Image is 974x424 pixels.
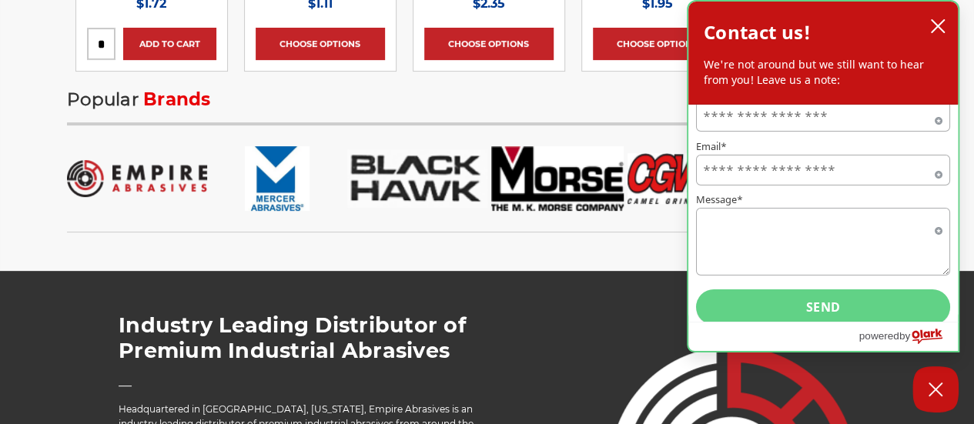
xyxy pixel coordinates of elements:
a: Choose Options [593,28,722,60]
img: Mercer [207,146,347,211]
span: Popular [67,88,139,110]
span: by [899,326,910,346]
span: Required field [935,114,942,122]
p: We're not around but we still want to hear from you! Leave us a note: [704,57,942,88]
h2: Contact us! [704,17,811,48]
span: Brands [143,88,211,110]
a: Choose Options [424,28,554,60]
span: Required field [935,224,942,232]
img: M.K. Morse [487,146,628,211]
button: close chatbox [925,15,950,38]
label: Email* [696,142,950,152]
img: Empire Abrasives [67,146,207,211]
textarea: Message [696,208,950,275]
h2: Industry Leading Distributor of Premium Industrial Abrasives [119,312,479,363]
img: Black Hawk [347,146,487,211]
button: Close Chatbox [912,366,959,412]
a: Add to Cart [123,28,216,60]
label: Message* [696,195,950,205]
button: Send [696,289,950,325]
a: Powered by Olark [859,322,958,351]
img: CGW [628,146,768,211]
input: Email [696,155,950,185]
input: Name [696,101,950,132]
span: powered [859,326,899,346]
a: Choose Options [256,28,385,60]
span: Required field [935,168,942,175]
